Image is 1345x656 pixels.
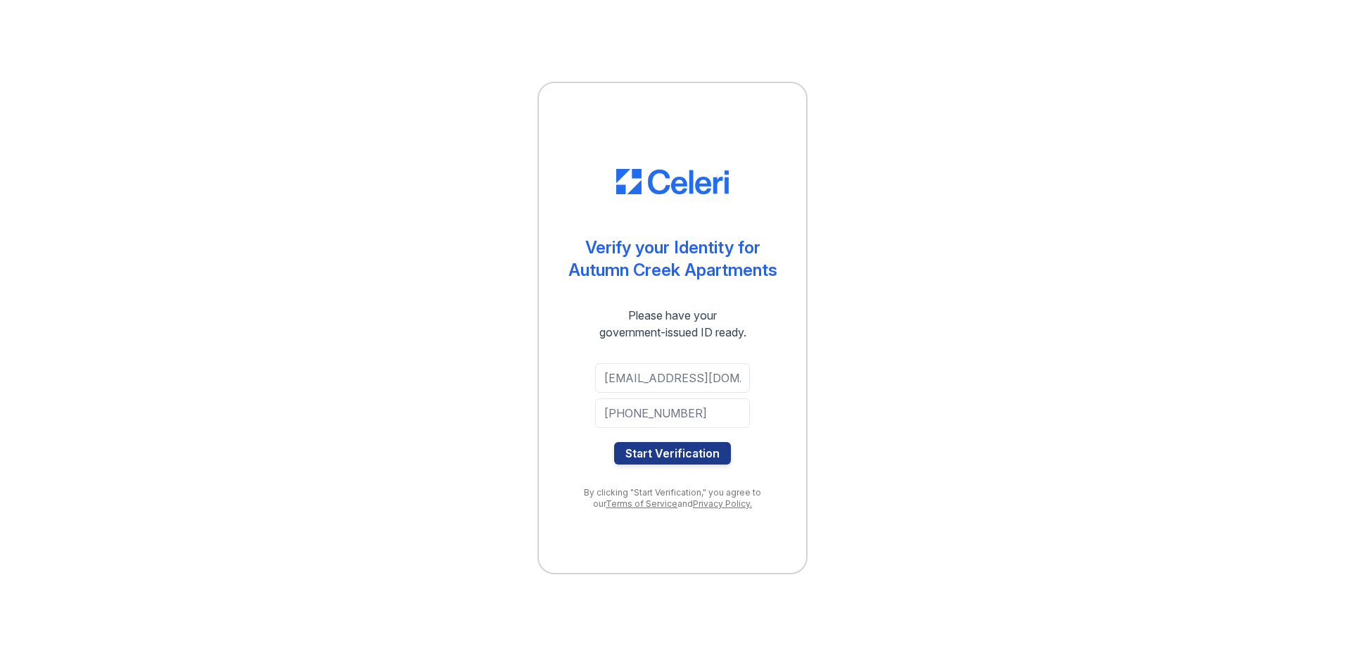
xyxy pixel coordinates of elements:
input: Email [595,363,750,393]
div: By clicking "Start Verification," you agree to our and [567,487,778,510]
button: Start Verification [614,442,731,465]
div: Verify your Identity for Autumn Creek Apartments [568,236,777,282]
img: CE_Logo_Blue-a8612792a0a2168367f1c8372b55b34899dd931a85d93a1a3d3e32e68fde9ad4.png [616,169,729,194]
a: Privacy Policy. [693,498,752,509]
input: Phone [595,398,750,428]
a: Terms of Service [606,498,677,509]
div: Please have your government-issued ID ready. [574,307,772,341]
